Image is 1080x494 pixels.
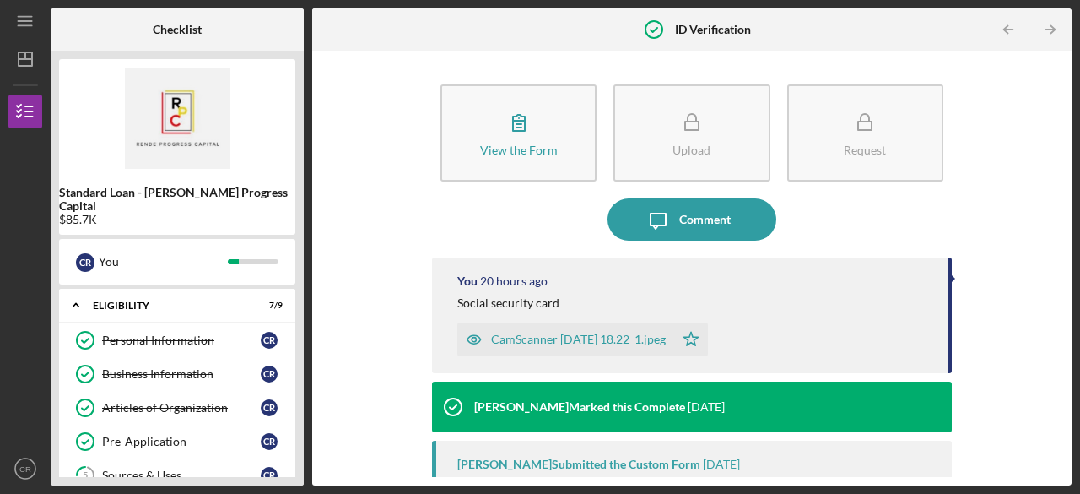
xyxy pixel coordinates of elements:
[457,458,700,471] div: [PERSON_NAME] Submitted the Custom Form
[675,23,751,36] b: ID Verification
[457,323,708,356] button: CamScanner [DATE] 18.22_1.jpeg
[440,84,597,182] button: View the Form
[703,458,740,471] time: 2025-07-22 17:23
[474,400,685,414] div: [PERSON_NAME] Marked this Complete
[102,367,261,381] div: Business Information
[59,186,295,213] b: Standard Loan - [PERSON_NAME] Progress Capital
[480,144,558,156] div: View the Form
[102,401,261,415] div: Articles of Organization
[613,84,769,182] button: Upload
[261,467,278,484] div: C R
[59,213,295,226] div: $85.7K
[102,469,261,482] div: Sources & Uses
[787,84,943,182] button: Request
[261,433,278,450] div: C R
[261,332,278,349] div: C R
[688,400,725,414] time: 2025-07-22 17:23
[99,247,228,276] div: You
[93,301,240,311] div: Eligibility
[76,253,94,272] div: C R
[67,357,287,391] a: Business InformationCR
[19,464,31,474] text: CR
[102,435,261,448] div: Pre-Application
[67,323,287,357] a: Personal InformationCR
[67,459,287,492] a: 5Sources & UsesCR
[67,425,287,459] a: Pre-ApplicationCR
[672,144,710,156] div: Upload
[457,296,559,310] div: Social security card
[480,274,548,288] time: 2025-09-03 22:53
[67,391,287,425] a: Articles of OrganizationCR
[261,399,278,416] div: C R
[457,274,478,288] div: You
[844,144,886,156] div: Request
[491,333,666,346] div: CamScanner [DATE] 18.22_1.jpeg
[261,366,278,383] div: C R
[102,334,261,347] div: Personal Information
[679,198,731,241] div: Comment
[8,452,42,486] button: CR
[153,23,202,36] b: Checklist
[252,301,283,311] div: 7 / 9
[607,198,776,241] button: Comment
[83,470,88,481] tspan: 5
[59,68,295,169] img: Product logo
